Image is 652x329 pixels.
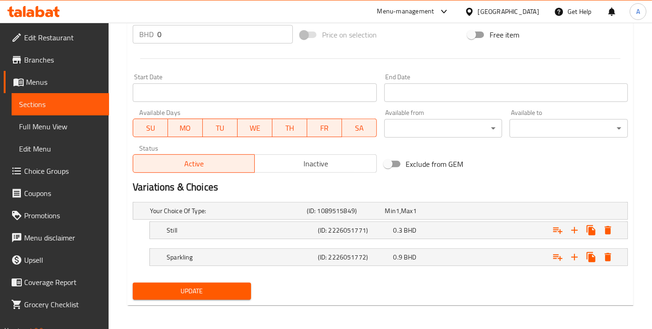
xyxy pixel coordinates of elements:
button: FR [307,119,342,137]
div: , [385,206,460,215]
button: Add new choice [566,222,583,239]
span: Edit Restaurant [24,32,102,43]
button: SU [133,119,168,137]
a: Coupons [4,182,109,204]
span: A [636,6,640,17]
span: Sections [19,99,102,110]
button: Add new choice [566,249,583,266]
span: Inactive [258,157,373,171]
span: 1 [396,205,400,217]
h5: (ID: 2226051772) [318,253,390,262]
span: BHD [404,251,416,263]
span: Max [401,205,413,217]
button: Delete Still [600,222,616,239]
span: FR [311,121,338,135]
span: Price on selection [322,29,377,40]
input: Please enter price [157,25,293,44]
span: Exclude from GEM [406,158,464,170]
a: Edit Menu [12,138,109,160]
a: Menu disclaimer [4,227,109,249]
a: Choice Groups [4,160,109,182]
span: Upsell [24,254,102,266]
span: 0.9 [394,251,402,263]
button: Delete Sparkling [600,249,616,266]
span: Choice Groups [24,165,102,177]
div: [GEOGRAPHIC_DATA] [478,6,539,17]
span: Full Menu View [19,121,102,132]
a: Edit Restaurant [4,26,109,49]
a: Upsell [4,249,109,271]
button: SA [342,119,377,137]
a: Full Menu View [12,115,109,138]
a: Sections [12,93,109,115]
span: Update [140,285,244,297]
div: Expand [150,249,627,266]
button: Clone new choice [583,249,600,266]
a: Promotions [4,204,109,227]
span: Free item [490,29,519,40]
span: Menus [26,76,102,88]
a: Grocery Checklist [4,293,109,316]
span: Coverage Report [24,277,102,288]
h5: Your Choice Of Type: [150,206,303,215]
button: WE [238,119,272,137]
button: Active [133,154,255,173]
span: 1 [413,205,417,217]
h5: Still [167,226,314,235]
h5: (ID: 1089515849) [307,206,381,215]
span: 0.3 [394,224,402,236]
button: TU [203,119,238,137]
div: Menu-management [377,6,434,17]
span: TU [207,121,234,135]
button: Inactive [254,154,376,173]
span: Active [137,157,251,171]
span: Branches [24,54,102,65]
span: WE [241,121,269,135]
button: Update [133,283,251,300]
h5: Sparkling [167,253,314,262]
span: Menu disclaimer [24,232,102,243]
h2: Variations & Choices [133,180,628,194]
h5: (ID: 2226051771) [318,226,390,235]
a: Coverage Report [4,271,109,293]
span: TH [276,121,303,135]
p: BHD [139,29,154,40]
button: Add choice group [549,222,566,239]
span: Grocery Checklist [24,299,102,310]
div: ​ [510,119,628,138]
a: Menus [4,71,109,93]
button: Add choice group [549,249,566,266]
span: Edit Menu [19,143,102,154]
span: SA [346,121,373,135]
button: MO [168,119,203,137]
button: TH [272,119,307,137]
span: BHD [404,224,416,236]
span: MO [172,121,199,135]
a: Branches [4,49,109,71]
div: Expand [150,222,627,239]
span: Promotions [24,210,102,221]
button: Clone new choice [583,222,600,239]
div: Expand [133,202,627,219]
span: SU [137,121,164,135]
span: Coupons [24,188,102,199]
div: ​ [384,119,503,138]
span: Min [385,205,396,217]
